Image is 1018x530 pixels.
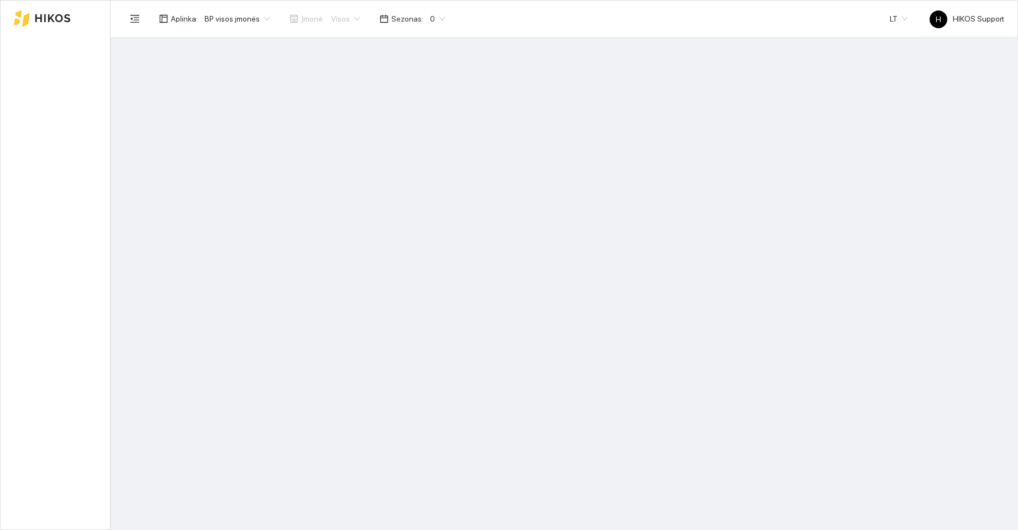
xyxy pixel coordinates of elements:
[936,11,941,28] span: H
[890,11,907,27] span: LT
[391,13,423,25] span: Sezonas :
[159,14,168,23] span: layout
[301,13,324,25] span: Įmonė :
[380,14,389,23] span: calendar
[204,11,270,27] span: BP visos įmonės
[930,14,1004,23] span: HIKOS Support
[331,11,360,27] span: Visos
[171,13,198,25] span: Aplinka :
[124,8,146,30] button: menu-fold
[130,14,140,24] span: menu-fold
[290,14,298,23] span: shop
[430,11,445,27] span: 0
